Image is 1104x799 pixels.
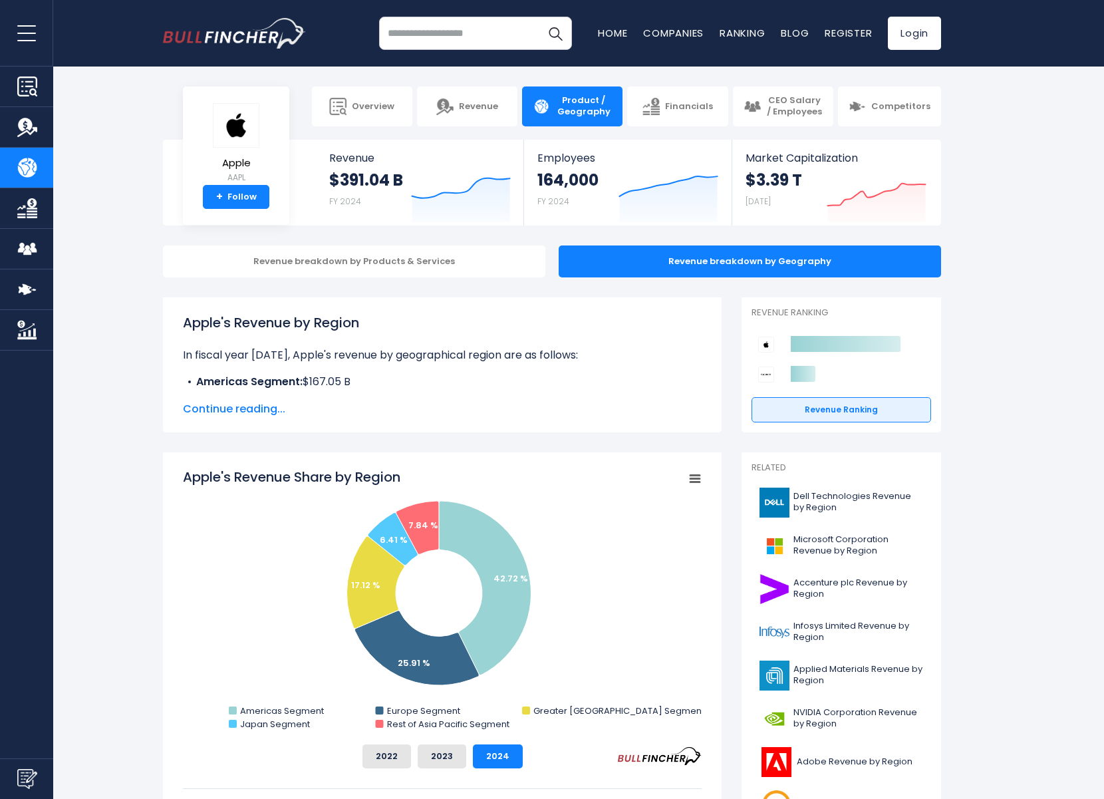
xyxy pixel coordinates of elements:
a: Adobe Revenue by Region [752,744,931,780]
svg: Apple's Revenue Share by Region [183,468,702,734]
span: Applied Materials Revenue by Region [793,664,923,687]
img: ACN logo [759,574,789,604]
small: [DATE] [746,196,771,207]
button: Search [539,17,572,50]
img: DELL logo [759,488,789,518]
img: MSFT logo [759,531,789,561]
span: Revenue [329,152,511,164]
text: 7.84 % [408,519,438,532]
a: Applied Materials Revenue by Region [752,657,931,694]
span: Employees [537,152,718,164]
li: $167.05 B [183,374,702,390]
small: FY 2024 [329,196,361,207]
text: 25.91 % [398,657,430,669]
strong: + [216,191,223,203]
li: $101.33 B [183,390,702,406]
a: Ranking [720,26,765,40]
strong: $391.04 B [329,170,403,190]
text: Greater [GEOGRAPHIC_DATA] Segment [533,705,704,717]
a: Microsoft Corporation Revenue by Region [752,528,931,564]
a: Dell Technologies Revenue by Region [752,484,931,521]
div: Revenue breakdown by Products & Services [163,245,545,277]
span: Infosys Limited Revenue by Region [793,621,923,643]
a: Register [825,26,872,40]
a: Login [888,17,941,50]
a: CEO Salary / Employees [733,86,833,126]
a: Revenue $391.04 B FY 2024 [316,140,524,226]
p: Revenue Ranking [752,307,931,319]
span: Financials [665,101,713,112]
img: ADBE logo [759,747,793,777]
b: Europe Segment: [196,390,289,405]
a: Revenue Ranking [752,397,931,422]
a: Infosys Limited Revenue by Region [752,614,931,651]
text: Americas Segment [240,705,324,717]
img: bullfincher logo [163,18,306,49]
p: In fiscal year [DATE], Apple's revenue by geographical region are as follows: [183,347,702,363]
text: 42.72 % [493,572,528,585]
span: Apple [213,158,259,169]
text: Rest of Asia Pacific Segment [387,718,509,730]
span: Continue reading... [183,401,702,417]
tspan: Apple's Revenue Share by Region [183,468,400,486]
span: Adobe Revenue by Region [797,756,912,768]
text: Europe Segment [387,705,460,717]
button: 2023 [418,744,466,768]
a: Blog [781,26,809,40]
span: Revenue [459,101,498,112]
h1: Apple's Revenue by Region [183,313,702,333]
span: Overview [352,101,394,112]
strong: $3.39 T [746,170,802,190]
text: 17.12 % [351,579,380,591]
a: Accenture plc Revenue by Region [752,571,931,607]
a: Product / Geography [522,86,622,126]
a: Companies [643,26,704,40]
img: NVDA logo [759,704,789,734]
span: Accenture plc Revenue by Region [793,577,923,600]
img: Apple competitors logo [758,337,774,353]
a: Market Capitalization $3.39 T [DATE] [732,140,940,226]
a: +Follow [203,185,269,209]
a: Overview [312,86,412,126]
p: Related [752,462,931,474]
button: 2022 [362,744,411,768]
a: Revenue [417,86,517,126]
a: Financials [627,86,728,126]
text: 6.41 % [380,534,408,546]
strong: 164,000 [537,170,599,190]
span: NVIDIA Corporation Revenue by Region [793,707,923,730]
a: Competitors [838,86,941,126]
a: Employees 164,000 FY 2024 [524,140,731,226]
span: Competitors [871,101,930,112]
a: Go to homepage [163,18,306,49]
img: AMAT logo [759,661,789,691]
span: Dell Technologies Revenue by Region [793,491,923,514]
div: Revenue breakdown by Geography [559,245,941,277]
span: Market Capitalization [746,152,926,164]
a: Apple AAPL [212,102,260,186]
b: Americas Segment: [196,374,303,389]
img: INFY logo [759,617,789,647]
span: Product / Geography [555,95,612,118]
img: Sony Group Corporation competitors logo [758,367,774,383]
button: 2024 [473,744,523,768]
a: NVIDIA Corporation Revenue by Region [752,701,931,737]
span: Microsoft Corporation Revenue by Region [793,534,923,557]
span: CEO Salary / Employees [766,95,823,118]
small: FY 2024 [537,196,569,207]
a: Home [598,26,627,40]
text: Japan Segment [240,718,310,730]
small: AAPL [213,172,259,184]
